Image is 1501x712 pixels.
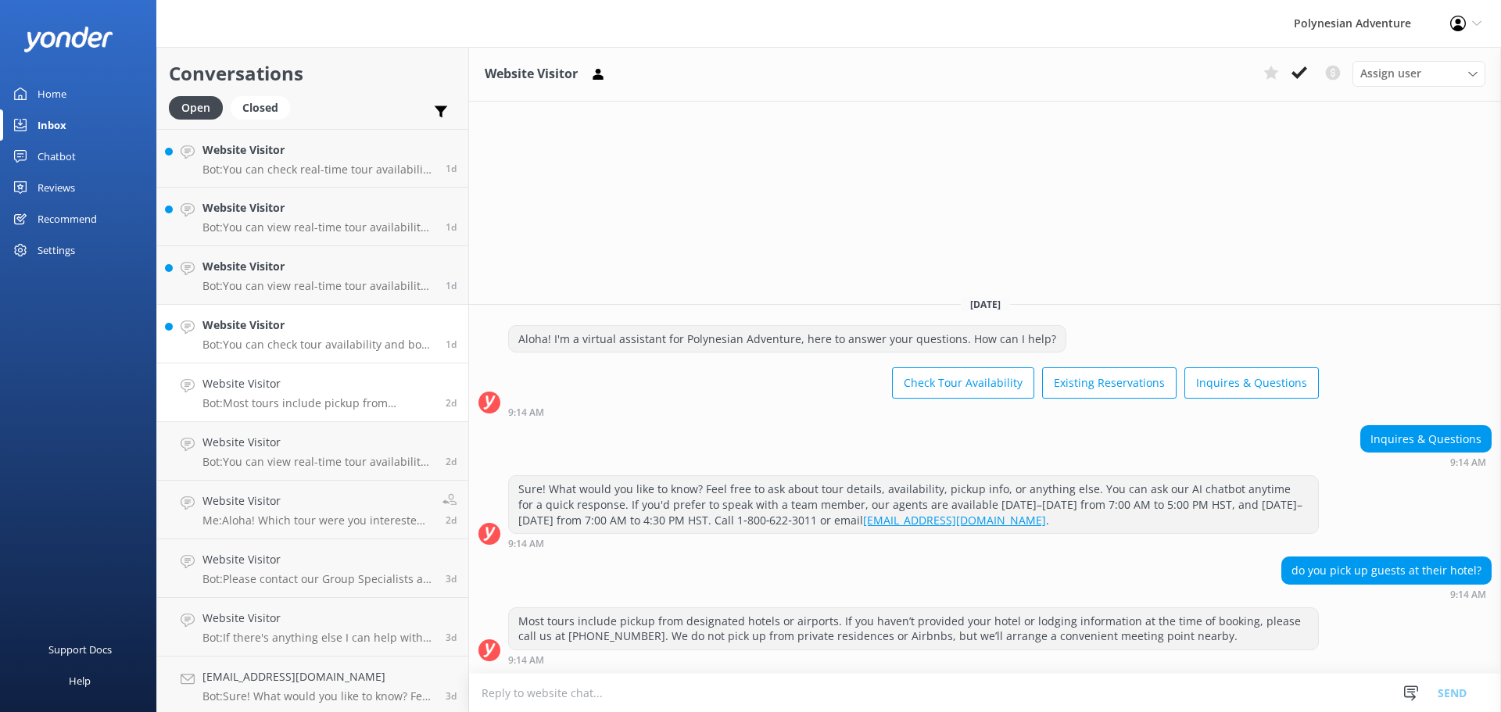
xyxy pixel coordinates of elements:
a: Website VisitorBot:You can check real-time tour availability and book your Polynesian Adventure o... [157,129,468,188]
div: Home [38,78,66,109]
a: [EMAIL_ADDRESS][DOMAIN_NAME] [863,513,1046,528]
div: Open [169,96,223,120]
div: Help [69,665,91,696]
strong: 9:14 AM [1450,590,1486,599]
strong: 9:14 AM [508,408,544,417]
div: Closed [231,96,290,120]
a: Website VisitorBot:You can check tour availability and book your Polynesian Adventure online at [... [157,305,468,363]
a: Website VisitorBot:If there's anything else I can help with, let me know!3d [157,598,468,657]
button: Existing Reservations [1042,367,1177,399]
div: Most tours include pickup from designated hotels or airports. If you haven’t provided your hotel ... [509,608,1318,649]
span: Sep 25 2025 05:58am (UTC -10:00) Pacific/Honolulu [446,631,457,644]
div: Sep 26 2025 09:14am (UTC -10:00) Pacific/Honolulu [508,538,1319,549]
div: Reviews [38,172,75,203]
p: Bot: You can view real-time tour availability and book your Polynesian Adventure online at [URL][... [202,455,434,469]
a: Website VisitorBot:You can view real-time tour availability and book your Polynesian Adventure on... [157,246,468,305]
p: Bot: Sure! What would you like to know? Feel free to ask about tour details, availability, pickup... [202,689,434,703]
img: yonder-white-logo.png [23,27,113,52]
p: Me: Aloha! Which tour were you interested in? [202,513,431,528]
p: Bot: You can view real-time tour availability and book your Polynesian Adventure online at [URL][... [202,220,434,234]
button: Check Tour Availability [892,367,1034,399]
span: Sep 26 2025 09:22pm (UTC -10:00) Pacific/Honolulu [446,279,457,292]
div: Sep 26 2025 09:14am (UTC -10:00) Pacific/Honolulu [508,654,1319,665]
a: Closed [231,98,298,116]
div: Aloha! I'm a virtual assistant for Polynesian Adventure, here to answer your questions. How can I... [509,326,1066,352]
div: Inbox [38,109,66,141]
span: Assign user [1360,65,1421,82]
h4: Website Visitor [202,317,434,334]
div: Chatbot [38,141,76,172]
a: Open [169,98,231,116]
p: Bot: Please contact our Group Specialists at [PHONE_NUMBER] or request a custom quote at [DOMAIN_... [202,572,434,586]
div: Assign User [1352,61,1485,86]
h4: Website Visitor [202,551,434,568]
a: Website VisitorBot:Most tours include pickup from designated hotels or airports. If you haven’t p... [157,363,468,422]
h4: Website Visitor [202,258,434,275]
span: Sep 25 2025 07:49pm (UTC -10:00) Pacific/Honolulu [446,455,457,468]
div: Sep 26 2025 09:14am (UTC -10:00) Pacific/Honolulu [1360,456,1492,467]
strong: 9:14 AM [508,539,544,549]
p: Bot: You can view real-time tour availability and book your Polynesian Adventure online at [URL][... [202,279,434,293]
a: Website VisitorBot:You can view real-time tour availability and book your Polynesian Adventure on... [157,422,468,481]
h4: Website Visitor [202,434,434,451]
h4: Website Visitor [202,610,434,627]
strong: 9:14 AM [508,656,544,665]
a: Website VisitorMe:Aloha! Which tour were you interested in?2d [157,481,468,539]
h4: Website Visitor [202,492,431,510]
span: Sep 27 2025 03:55am (UTC -10:00) Pacific/Honolulu [446,220,457,234]
span: Sep 24 2025 07:53pm (UTC -10:00) Pacific/Honolulu [446,689,457,703]
div: Sep 26 2025 09:14am (UTC -10:00) Pacific/Honolulu [1281,589,1492,599]
span: Sep 25 2025 08:19am (UTC -10:00) Pacific/Honolulu [446,572,457,585]
span: [DATE] [961,298,1010,311]
h4: Website Visitor [202,199,434,216]
h2: Conversations [169,59,457,88]
button: Inquires & Questions [1184,367,1319,399]
a: Website VisitorBot:Please contact our Group Specialists at [PHONE_NUMBER] or request a custom quo... [157,539,468,598]
div: do you pick up guests at their hotel? [1282,557,1491,584]
span: Sep 26 2025 05:44pm (UTC -10:00) Pacific/Honolulu [446,338,457,351]
p: Bot: Most tours include pickup from designated hotels or airports. If you haven’t provided your h... [202,396,434,410]
p: Bot: If there's anything else I can help with, let me know! [202,631,434,645]
span: Sep 25 2025 03:14pm (UTC -10:00) Pacific/Honolulu [446,513,457,527]
h4: Website Visitor [202,375,434,392]
div: Recommend [38,203,97,234]
div: Settings [38,234,75,266]
div: Inquires & Questions [1361,426,1491,453]
h4: [EMAIL_ADDRESS][DOMAIN_NAME] [202,668,434,685]
span: Sep 27 2025 04:58am (UTC -10:00) Pacific/Honolulu [446,162,457,175]
h3: Website Visitor [485,64,578,84]
strong: 9:14 AM [1450,458,1486,467]
span: Sep 26 2025 09:14am (UTC -10:00) Pacific/Honolulu [446,396,457,410]
h4: Website Visitor [202,141,434,159]
p: Bot: You can check tour availability and book your Polynesian Adventure online at [URL][DOMAIN_NA... [202,338,434,352]
div: Sure! What would you like to know? Feel free to ask about tour details, availability, pickup info... [509,476,1318,533]
a: Website VisitorBot:You can view real-time tour availability and book your Polynesian Adventure on... [157,188,468,246]
div: Sep 26 2025 09:14am (UTC -10:00) Pacific/Honolulu [508,406,1319,417]
div: Support Docs [48,634,112,665]
p: Bot: You can check real-time tour availability and book your Polynesian Adventure online at [URL]... [202,163,434,177]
